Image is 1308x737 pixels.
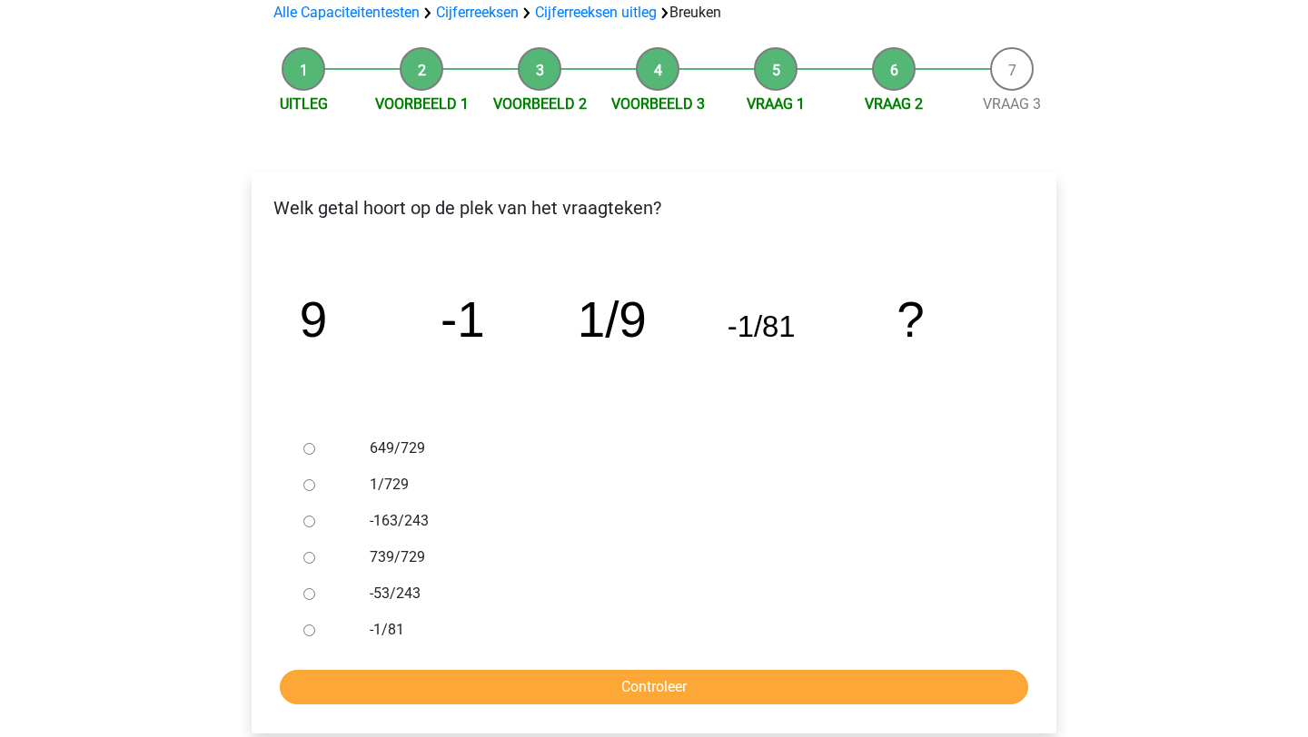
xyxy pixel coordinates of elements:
a: Voorbeeld 3 [611,95,705,113]
tspan: 9 [300,291,327,348]
a: Vraag 1 [747,95,805,113]
label: -163/243 [370,510,998,532]
a: Cijferreeksen uitleg [535,4,657,21]
a: Vraag 2 [865,95,923,113]
label: -1/81 [370,619,998,641]
label: -53/243 [370,583,998,604]
input: Controleer [280,670,1028,704]
label: 1/729 [370,474,998,496]
a: Cijferreeksen [436,4,519,21]
tspan: ? [897,291,924,348]
tspan: -1 [441,291,485,348]
div: Breuken [266,2,1042,24]
tspan: 1/9 [578,291,647,348]
label: 649/729 [370,437,998,459]
a: Voorbeeld 2 [493,95,587,113]
a: Alle Capaciteitentesten [273,4,420,21]
a: Uitleg [280,95,328,113]
p: Welk getal hoort op de plek van het vraagteken? [266,194,1042,221]
tspan: -1/81 [728,310,796,343]
label: 739/729 [370,546,998,568]
a: Voorbeeld 1 [375,95,469,113]
a: Vraag 3 [983,95,1041,113]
